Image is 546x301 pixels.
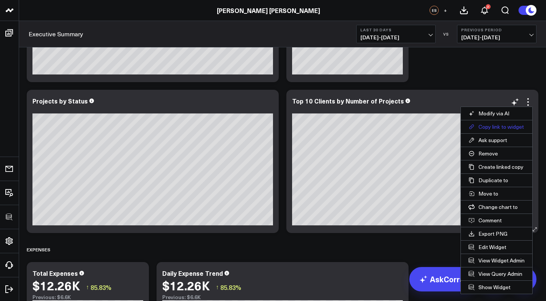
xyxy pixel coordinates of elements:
a: View Query Admin [461,267,532,280]
button: Export PNG [461,227,532,240]
div: Top 10 Clients by Number of Projects [292,97,404,105]
span: ↑ [216,282,219,292]
button: Copy link to widget [461,120,532,133]
button: Previous Period[DATE]-[DATE] [457,25,536,43]
button: Edit Widget [461,241,532,254]
button: Create linked copy [461,160,532,173]
b: Previous Period [461,28,532,32]
a: View Widget Admin [461,254,532,267]
a: [PERSON_NAME] [PERSON_NAME] [217,6,320,15]
span: [DATE] - [DATE] [360,34,431,40]
div: Total Expenses [32,269,78,277]
button: Change chart to [461,201,532,214]
button: Ask support [461,134,532,147]
b: Last 30 Days [360,28,431,32]
button: Modify via AI [461,107,532,120]
a: AskCorral [409,267,475,291]
button: Duplicate to [461,174,532,187]
button: Remove [461,147,532,160]
a: Executive Summary [29,30,83,38]
div: Previous: $6.6K [162,294,403,300]
a: Show Widget [461,281,532,294]
div: $12.26K [32,278,80,292]
button: + [441,6,450,15]
span: ↑ [86,282,89,292]
div: Daily Expense Trend [162,269,223,277]
div: ES [430,6,439,15]
div: $12.26K [162,278,210,292]
span: 85.83% [220,283,241,291]
div: Projects by Status [32,97,88,105]
div: VS [439,32,453,36]
div: Expenses [27,241,50,258]
button: Comment [461,214,532,227]
button: Move to [461,187,532,200]
button: Last 30 Days[DATE]-[DATE] [356,25,436,43]
span: 85.83% [90,283,111,291]
div: Previous: $6.6K [32,294,143,300]
span: [DATE] - [DATE] [461,34,532,40]
span: + [444,8,447,13]
div: 2 [486,4,491,9]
